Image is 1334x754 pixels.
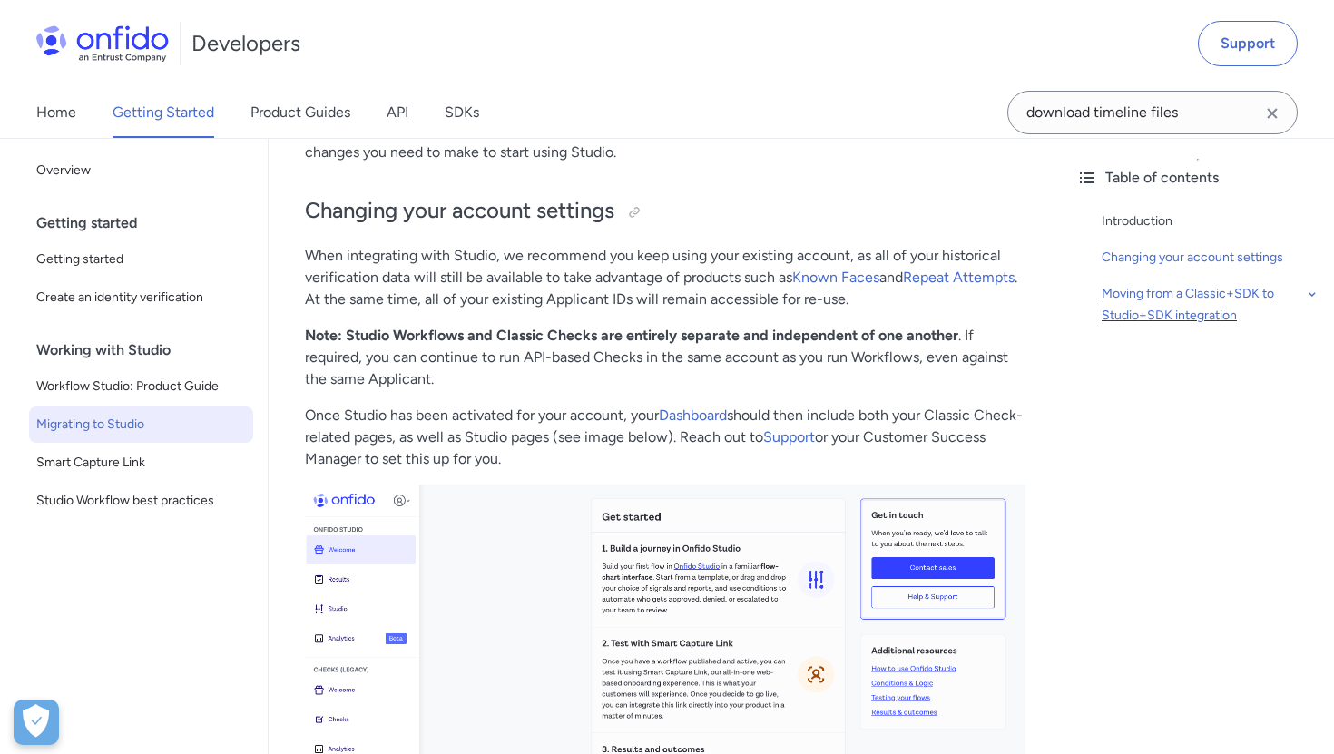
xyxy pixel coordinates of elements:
a: Moving from a Classic+SDK to Studio+SDK integration [1102,283,1319,327]
input: Onfido search input field [1007,91,1298,134]
div: Table of contents [1076,167,1319,189]
a: Dashboard [659,406,727,424]
div: Getting started [36,205,260,241]
span: Overview [36,160,246,181]
a: Introduction [1102,211,1319,232]
p: Once Studio has been activated for your account, your should then include both your Classic Check... [305,405,1025,470]
h1: Developers [191,29,300,58]
span: Workflow Studio: Product Guide [36,376,246,397]
h2: Changing your account settings [305,196,1025,227]
svg: Clear search field button [1261,103,1283,124]
a: Create an identity verification [29,279,253,316]
a: Product Guides [250,87,350,138]
p: When integrating with Studio, we recommend you keep using your existing account, as all of your h... [305,245,1025,310]
a: Support [763,428,815,446]
a: Workflow Studio: Product Guide [29,368,253,405]
a: API [387,87,408,138]
strong: Note: Studio Workflows and Classic Checks are entirely separate and independent of one another [305,327,958,344]
span: Studio Workflow best practices [36,490,246,512]
span: Getting started [36,249,246,270]
a: Overview [29,152,253,189]
div: Cookie Preferences [14,700,59,745]
span: Create an identity verification [36,287,246,308]
a: Getting Started [113,87,214,138]
a: Smart Capture Link [29,445,253,481]
p: . If required, you can continue to run API-based Checks in the same account as you run Workflows,... [305,325,1025,390]
a: Known Faces [792,269,879,286]
a: Studio Workflow best practices [29,483,253,519]
a: Support [1198,21,1298,66]
a: Home [36,87,76,138]
img: Onfido Logo [36,25,169,62]
a: Repeat Attempts [903,269,1015,286]
span: Migrating to Studio [36,414,246,436]
a: Migrating to Studio [29,406,253,443]
span: Smart Capture Link [36,452,246,474]
a: Changing your account settings [1102,247,1319,269]
a: SDKs [445,87,479,138]
p: The guide explains the key differences and similarities between the integrations to help you iden... [305,120,1025,163]
a: Getting started [29,241,253,278]
div: Working with Studio [36,332,260,368]
button: Open Preferences [14,700,59,745]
